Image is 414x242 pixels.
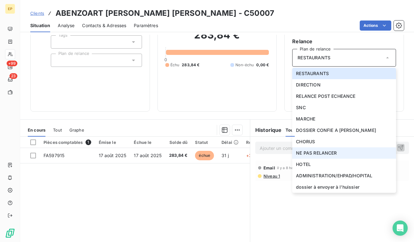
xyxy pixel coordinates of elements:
span: il y a 8 heures [277,166,301,170]
div: Retard [246,140,266,145]
span: HOTEL [296,161,311,168]
span: FA597915 [44,153,64,158]
span: 0 [164,57,167,62]
span: 23 [9,73,17,79]
span: DIRECTION [296,82,320,88]
span: ADMINISTRATION/EHPAD/HOPITAL [296,173,372,179]
span: MARCHE [296,116,315,122]
div: Échue le [134,140,162,145]
span: dossier à envoyer à l'huissier [296,184,359,190]
div: Pièces comptables [44,139,91,145]
span: Clients [30,11,44,16]
span: Tout [53,127,62,133]
span: RELANCE POST ECHEANCE [296,93,355,99]
span: Échu [170,62,180,68]
span: 283,84 € [182,62,199,68]
button: Actions [360,21,391,31]
h6: Historique [250,126,282,134]
h2: 283,84 € [165,29,269,48]
span: Situation [30,22,50,29]
span: 283,84 € [169,152,187,159]
span: NE PAS RELANCER [296,150,337,156]
span: 17 août 2025 [99,153,127,158]
div: Statut [195,140,214,145]
div: Délai [222,140,239,145]
div: Solde dû [169,140,187,145]
span: 1 [86,139,91,145]
img: Logo LeanPay [5,228,15,238]
span: Email [263,165,275,170]
span: Analyse [58,22,74,29]
span: DOSSIER CONFIE A [PERSON_NAME] [296,127,376,133]
input: Ajouter une valeur [56,39,61,45]
div: Open Intercom Messenger [393,221,408,236]
span: Contacts & Adresses [82,22,126,29]
span: En cours [28,127,45,133]
span: +99 [7,61,17,66]
span: Graphe [69,127,84,133]
span: Tout [286,127,295,133]
div: Émise le [99,140,127,145]
a: Clients [30,10,44,16]
h6: Relance [292,38,396,45]
h3: ABENZOART [PERSON_NAME] [PERSON_NAME] - C50007 [56,8,274,19]
span: RESTAURANTS [298,55,330,61]
span: CHORUS [296,139,315,145]
span: 0,00 € [256,62,269,68]
span: 31 j [222,153,229,158]
div: EP [5,4,15,14]
input: Ajouter une valeur [56,57,61,63]
span: Paramètres [134,22,158,29]
span: 17 août 2025 [134,153,162,158]
span: +31 j [246,153,256,158]
span: SNC [296,104,305,111]
span: Non-échu [235,62,254,68]
span: échue [195,151,214,160]
span: RESTAURANTS [296,70,329,77]
span: Niveau 1 [263,174,280,179]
